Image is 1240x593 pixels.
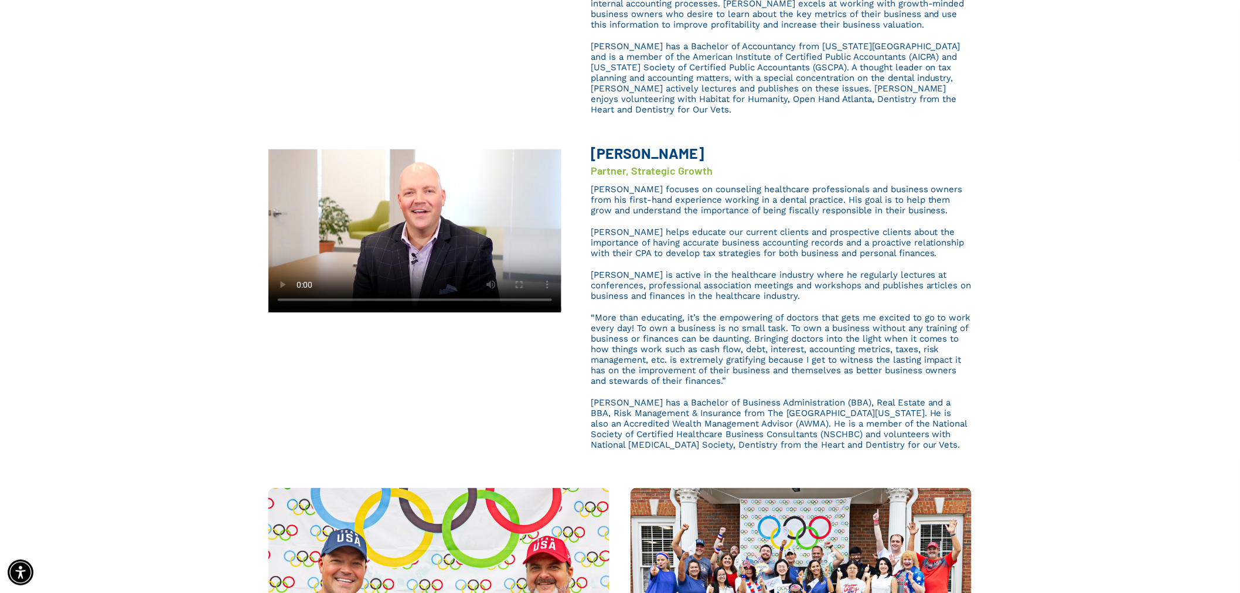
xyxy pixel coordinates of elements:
b: [PERSON_NAME] [591,144,704,162]
span: Partner, Strategic Growth [591,164,713,177]
span: [PERSON_NAME] has a Bachelor of Business Administration (BBA), Real Estate and a BBA, Risk Manage... [591,397,968,450]
span: [PERSON_NAME] is active in the healthcare industry where he regularly lectures at conferences, pr... [591,270,972,301]
div: Accessibility Menu [8,560,33,585]
span: [PERSON_NAME] helps educate our current clients and prospective clients about the importance of h... [591,227,965,258]
span: “More than educating, it’s the empowering of doctors that gets me excited to go to work every day... [591,312,971,386]
span: [PERSON_NAME] focuses on counseling healthcare professionals and business owners from his first-h... [591,184,963,216]
span: [PERSON_NAME] has a Bachelor of Accountancy from [US_STATE][GEOGRAPHIC_DATA] and is a member of t... [591,41,960,115]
